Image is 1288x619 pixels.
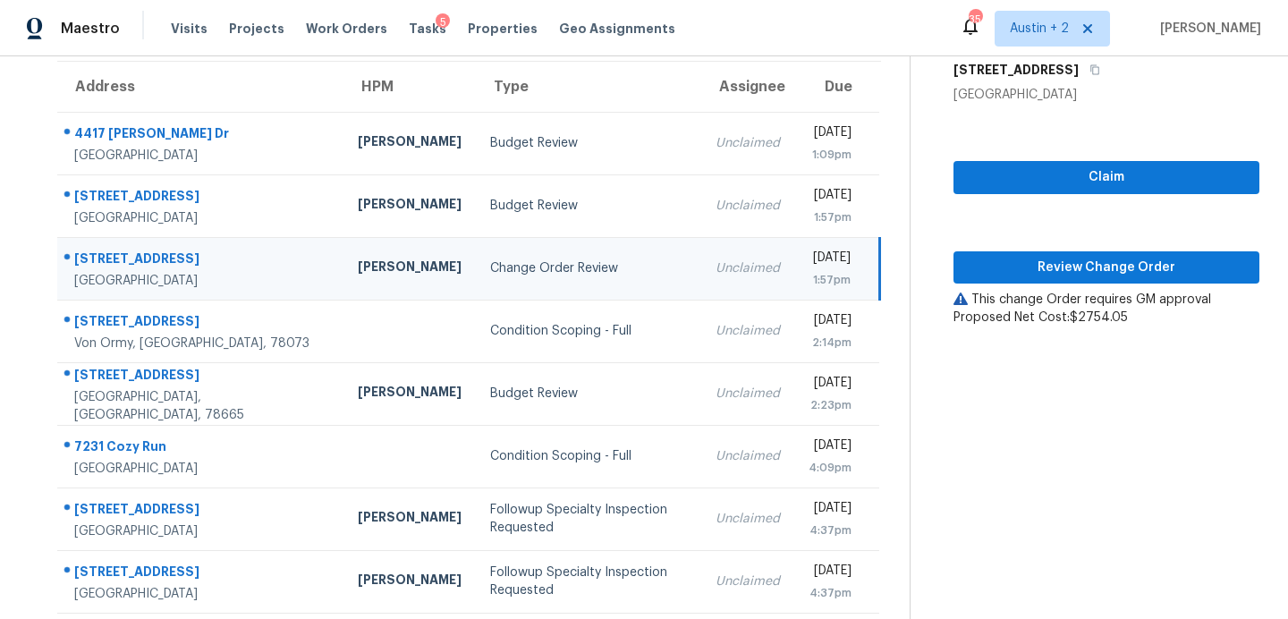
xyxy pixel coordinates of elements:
span: Geo Assignments [559,20,675,38]
div: [GEOGRAPHIC_DATA], [GEOGRAPHIC_DATA], 78665 [74,388,329,424]
div: Condition Scoping - Full [490,447,687,465]
div: [DATE] [809,123,852,146]
div: [STREET_ADDRESS] [74,563,329,585]
th: Type [476,62,701,112]
div: 7231 Cozy Run [74,437,329,460]
div: Unclaimed [716,447,780,465]
th: Due [794,62,879,112]
div: 2:23pm [809,396,852,414]
span: Properties [468,20,538,38]
div: Unclaimed [716,510,780,528]
div: 35 [969,11,981,29]
div: [PERSON_NAME] [358,383,462,405]
div: Budget Review [490,134,687,152]
div: 4:37pm [809,521,852,539]
div: 1:09pm [809,146,852,164]
th: Address [57,62,343,112]
div: [GEOGRAPHIC_DATA] [74,522,329,540]
div: [DATE] [809,499,852,521]
button: Review Change Order [953,251,1259,284]
div: [GEOGRAPHIC_DATA] [74,272,329,290]
span: Maestro [61,20,120,38]
div: Unclaimed [716,572,780,590]
div: 4:09pm [809,459,852,477]
div: [GEOGRAPHIC_DATA] [74,147,329,165]
div: [PERSON_NAME] [358,258,462,280]
div: 2:14pm [809,334,852,352]
button: Claim [953,161,1259,194]
div: [DATE] [809,562,852,584]
span: [PERSON_NAME] [1153,20,1261,38]
div: 4417 [PERSON_NAME] Dr [74,124,329,147]
div: 1:57pm [809,271,851,289]
div: [PERSON_NAME] [358,508,462,530]
div: Von Ormy, [GEOGRAPHIC_DATA], 78073 [74,335,329,352]
div: [DATE] [809,249,851,271]
div: Budget Review [490,385,687,403]
div: [PERSON_NAME] [358,571,462,593]
div: 1:57pm [809,208,852,226]
div: 5 [436,13,450,31]
span: Review Change Order [968,257,1245,279]
div: [PERSON_NAME] [358,195,462,217]
div: Condition Scoping - Full [490,322,687,340]
div: [PERSON_NAME] [358,132,462,155]
div: Unclaimed [716,197,780,215]
th: Assignee [701,62,794,112]
span: Visits [171,20,208,38]
div: Change Order Review [490,259,687,277]
div: This change Order requires GM approval [953,291,1259,309]
div: [STREET_ADDRESS] [74,312,329,335]
div: [DATE] [809,311,852,334]
div: [GEOGRAPHIC_DATA] [953,86,1259,104]
h5: [STREET_ADDRESS] [953,61,1079,79]
div: [DATE] [809,374,852,396]
span: Austin + 2 [1010,20,1069,38]
div: [DATE] [809,437,852,459]
th: HPM [343,62,476,112]
div: [STREET_ADDRESS] [74,500,329,522]
div: [STREET_ADDRESS] [74,187,329,209]
div: Budget Review [490,197,687,215]
span: Projects [229,20,284,38]
span: Work Orders [306,20,387,38]
div: Followup Specialty Inspection Requested [490,501,687,537]
div: [GEOGRAPHIC_DATA] [74,209,329,227]
div: [STREET_ADDRESS] [74,250,329,272]
div: Unclaimed [716,322,780,340]
div: [DATE] [809,186,852,208]
div: Unclaimed [716,134,780,152]
div: Followup Specialty Inspection Requested [490,564,687,599]
button: Copy Address [1079,54,1103,86]
div: [STREET_ADDRESS] [74,366,329,388]
span: Claim [968,166,1245,189]
div: [GEOGRAPHIC_DATA] [74,585,329,603]
div: [GEOGRAPHIC_DATA] [74,460,329,478]
span: Tasks [409,22,446,35]
div: Unclaimed [716,385,780,403]
div: 4:37pm [809,584,852,602]
div: Unclaimed [716,259,780,277]
div: Proposed Net Cost: $2754.05 [953,309,1259,326]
